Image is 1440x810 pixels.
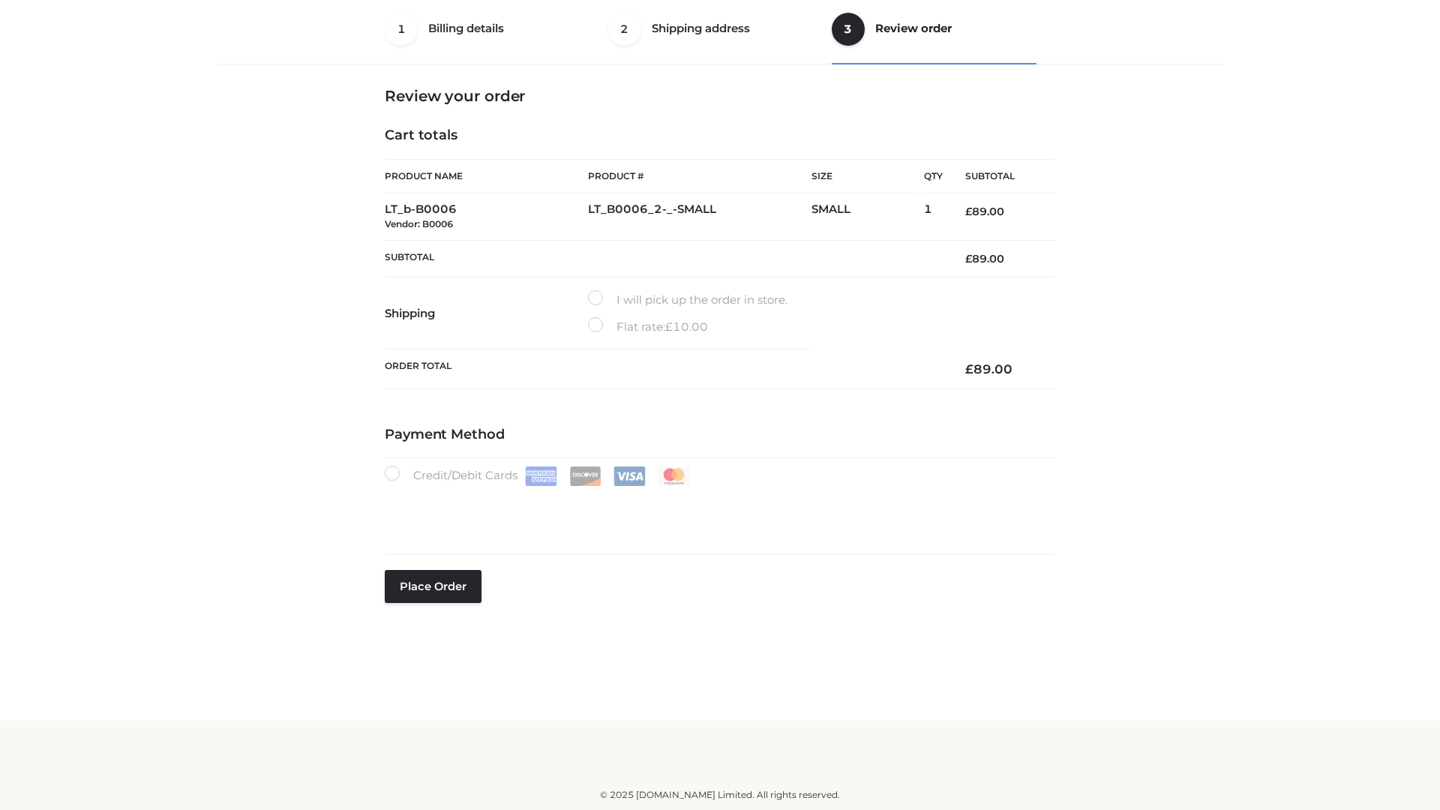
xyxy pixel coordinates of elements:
span: £ [965,252,972,265]
small: Vendor: B0006 [385,218,453,229]
td: SMALL [811,193,924,241]
th: Qty [924,159,943,193]
div: © 2025 [DOMAIN_NAME] Limited. All rights reserved. [223,787,1217,802]
iframe: Secure payment input frame [382,483,1052,538]
th: Subtotal [943,160,1055,193]
bdi: 89.00 [965,205,1004,218]
td: LT_B0006_2-_-SMALL [588,193,811,241]
button: Place order [385,570,481,603]
bdi: 89.00 [965,361,1012,376]
span: £ [665,319,673,334]
th: Product # [588,159,811,193]
bdi: 89.00 [965,252,1004,265]
img: Visa [613,466,646,486]
label: I will pick up the order in store. [588,290,787,310]
span: £ [965,361,973,376]
img: Discover [569,466,601,486]
th: Shipping [385,277,588,349]
h4: Cart totals [385,127,1055,144]
label: Flat rate: [588,317,708,337]
bdi: 10.00 [665,319,708,334]
th: Order Total [385,349,943,389]
td: 1 [924,193,943,241]
h3: Review your order [385,87,1055,105]
img: Amex [525,466,557,486]
th: Subtotal [385,240,943,277]
th: Size [811,160,916,193]
img: Mastercard [658,466,690,486]
td: LT_b-B0006 [385,193,588,241]
label: Credit/Debit Cards [385,466,691,486]
span: £ [965,205,972,218]
h4: Payment Method [385,427,1055,443]
th: Product Name [385,159,588,193]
